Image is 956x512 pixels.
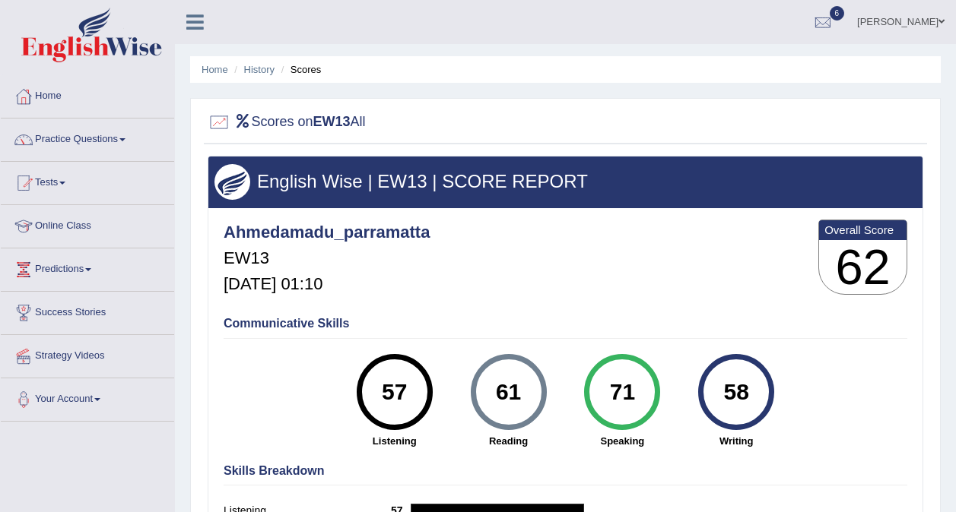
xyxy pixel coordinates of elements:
[1,162,174,200] a: Tests
[1,335,174,373] a: Strategy Videos
[224,223,430,242] h4: Ahmedamadu_parramatta
[1,292,174,330] a: Success Stories
[244,64,275,75] a: History
[819,240,907,295] h3: 62
[208,111,366,134] h2: Scores on All
[1,205,174,243] a: Online Class
[1,119,174,156] a: Practice Questions
[345,434,444,448] strong: Listening
[1,75,174,113] a: Home
[1,248,174,286] a: Predictions
[687,434,786,448] strong: Writing
[830,6,845,21] span: 6
[202,64,228,75] a: Home
[595,360,650,424] div: 71
[459,434,558,448] strong: Reading
[824,223,901,236] b: Overall Score
[573,434,672,448] strong: Speaking
[214,164,250,200] img: wings.png
[224,464,907,478] h4: Skills Breakdown
[709,360,764,424] div: 58
[224,317,907,330] h4: Communicative Skills
[1,378,174,416] a: Your Account
[214,172,916,191] h3: English Wise | EW13 | SCORE REPORT
[367,360,422,424] div: 57
[224,249,430,267] h5: EW13
[481,360,536,424] div: 61
[224,275,430,293] h5: [DATE] 01:10
[278,62,322,77] li: Scores
[313,114,351,129] b: EW13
